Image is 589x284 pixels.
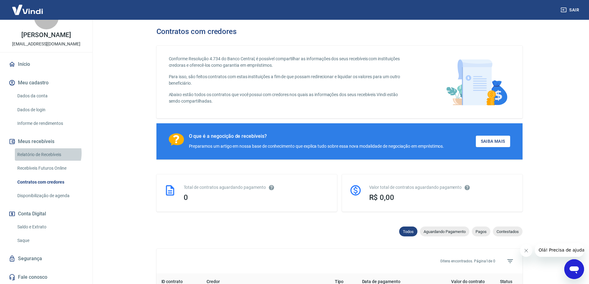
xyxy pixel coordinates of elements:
p: Conforme Resolução 4.734 do Banco Central, é possível compartilhar as informações dos seus recebí... [169,56,408,69]
button: Sair [559,4,582,16]
a: Saiba Mais [476,136,510,147]
span: Olá! Precisa de ajuda? [4,4,52,9]
p: Para isso, são feitos contratos com estas instituições a fim de que possam redirecionar e liquida... [169,74,408,87]
div: Contestados [493,227,523,236]
div: Pagos [472,227,490,236]
a: Relatório de Recebíveis [15,148,85,161]
a: Saque [15,234,85,247]
p: Abaixo estão todos os contratos que você possui com credores nos quais as informações dos seus re... [169,91,408,104]
img: main-image.9f1869c469d712ad33ce.png [443,56,510,108]
span: R$ 0,00 [369,193,395,202]
span: Filtros [503,254,518,269]
div: Total de contratos aguardando pagamento [184,184,330,191]
iframe: Botão para abrir a janela de mensagens [564,259,584,279]
a: Início [7,57,85,71]
span: Aguardando Pagamento [420,229,469,234]
a: Dados de login [15,104,85,116]
button: Meus recebíveis [7,135,85,148]
img: Vindi [7,0,48,19]
div: Aguardando Pagamento [420,227,469,236]
a: Dados da conta [15,90,85,102]
p: [EMAIL_ADDRESS][DOMAIN_NAME] [12,41,80,47]
iframe: Fechar mensagem [520,244,532,257]
a: Fale conosco [7,270,85,284]
div: Valor total de contratos aguardando pagamento [369,184,515,191]
a: Disponibilização de agenda [15,189,85,202]
button: Conta Digital [7,207,85,221]
a: Informe de rendimentos [15,117,85,130]
a: Segurança [7,252,85,265]
div: Todos [399,227,417,236]
span: Todos [399,229,417,234]
svg: O valor comprometido não se refere a pagamentos pendentes na Vindi e sim como garantia a outras i... [464,184,470,191]
div: O que é a negocição de recebíveis? [189,133,444,139]
div: Preparamos um artigo em nossa base de conhecimento que explica tudo sobre essa nova modalidade de... [189,143,444,150]
div: 0 [184,193,330,202]
a: Contratos com credores [15,176,85,189]
p: [PERSON_NAME] [21,32,71,38]
svg: Esses contratos não se referem à Vindi, mas sim a outras instituições. [268,184,275,191]
iframe: Mensagem da empresa [535,243,584,257]
img: Ícone com um ponto de interrogação. [169,133,184,146]
span: Pagos [472,229,490,234]
button: Meu cadastro [7,76,85,90]
p: 0 itens encontrados. Página 1 de 0 [440,258,495,264]
a: Saldo e Extrato [15,221,85,233]
a: Recebíveis Futuros Online [15,162,85,175]
h3: Contratos com credores [156,27,237,36]
span: Contestados [493,229,523,234]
